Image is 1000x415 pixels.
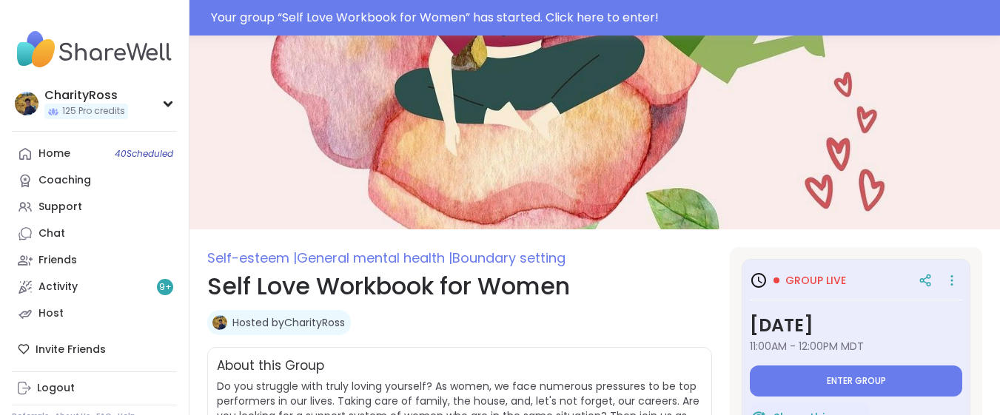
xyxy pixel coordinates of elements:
div: Activity [38,280,78,294]
a: Chat [12,220,177,247]
a: Friends [12,247,177,274]
div: Invite Friends [12,336,177,362]
span: 125 Pro credits [62,105,125,118]
a: Logout [12,375,177,402]
h1: Self Love Workbook for Women [207,269,712,304]
a: Home40Scheduled [12,141,177,167]
h2: About this Group [217,357,324,376]
h3: [DATE] [750,312,962,339]
img: ShareWell Nav Logo [12,24,177,75]
div: Support [38,200,82,215]
span: General mental health | [297,249,452,267]
div: Host [38,306,64,321]
img: CharityRoss [15,92,38,115]
div: Home [38,146,70,161]
span: Boundary setting [452,249,566,267]
span: Self-esteem | [207,249,297,267]
a: Host [12,300,177,327]
span: Group live [785,273,846,288]
a: Hosted byCharityRoss [232,315,345,330]
img: Self Love Workbook for Women cover image [189,36,1000,229]
span: 11:00AM - 12:00PM MDT [750,339,962,354]
a: Support [12,194,177,220]
span: 9 + [159,281,172,294]
div: Friends [38,253,77,268]
div: Your group “ Self Love Workbook for Women ” has started. Click here to enter! [211,9,991,27]
img: CharityRoss [212,315,227,330]
span: 40 Scheduled [115,148,173,160]
a: Activity9+ [12,274,177,300]
div: Chat [38,226,65,241]
span: Enter group [827,375,886,387]
div: CharityRoss [44,87,128,104]
div: Logout [37,381,75,396]
a: Coaching [12,167,177,194]
button: Enter group [750,365,962,397]
div: Coaching [38,173,91,188]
